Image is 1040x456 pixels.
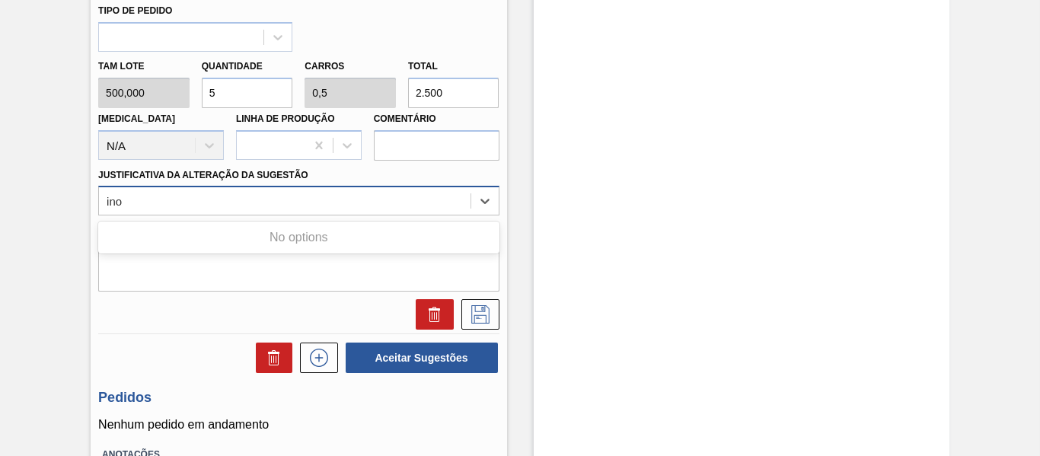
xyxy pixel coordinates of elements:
[98,418,499,432] p: Nenhum pedido em andamento
[98,170,308,180] label: Justificativa da Alteração da Sugestão
[98,390,499,406] h3: Pedidos
[98,113,175,124] label: [MEDICAL_DATA]
[292,343,338,373] div: Nova sugestão
[454,299,499,330] div: Salvar Sugestão
[236,113,335,124] label: Linha de Produção
[338,341,499,375] div: Aceitar Sugestões
[98,219,499,241] label: Observações
[98,56,190,78] label: Tam lote
[305,61,344,72] label: Carros
[374,108,499,130] label: Comentário
[202,61,263,72] label: Quantidade
[408,61,438,72] label: Total
[98,5,172,16] label: Tipo de pedido
[248,343,292,373] div: Excluir Sugestões
[408,299,454,330] div: Excluir Sugestão
[346,343,498,373] button: Aceitar Sugestões
[98,225,499,250] div: No options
